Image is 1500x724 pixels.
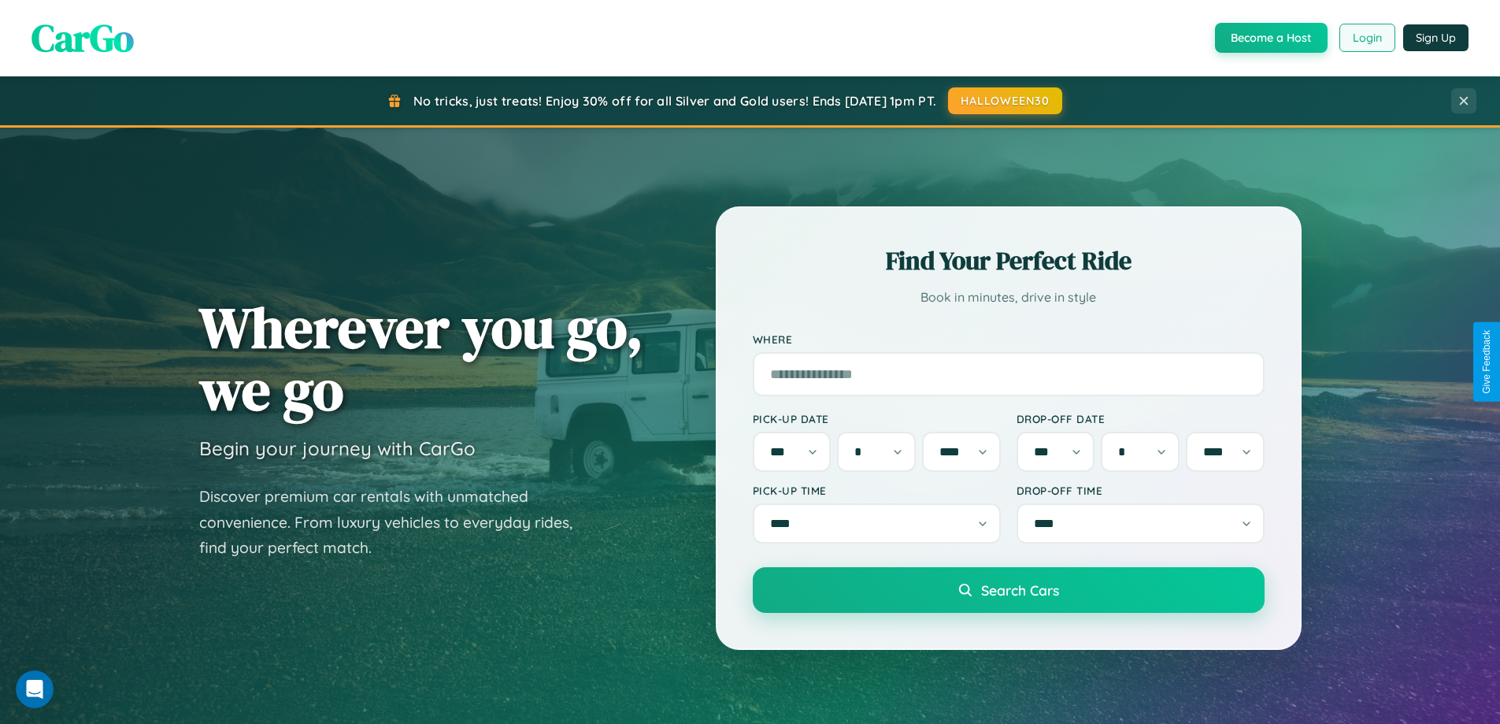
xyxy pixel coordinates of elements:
[753,286,1265,309] p: Book in minutes, drive in style
[753,243,1265,278] h2: Find Your Perfect Ride
[1481,330,1492,394] div: Give Feedback
[16,670,54,708] iframe: Intercom live chat
[1403,24,1469,51] button: Sign Up
[753,484,1001,497] label: Pick-up Time
[199,296,643,421] h1: Wherever you go, we go
[31,12,134,64] span: CarGo
[413,93,936,109] span: No tricks, just treats! Enjoy 30% off for all Silver and Gold users! Ends [DATE] 1pm PT.
[1017,412,1265,425] label: Drop-off Date
[753,412,1001,425] label: Pick-up Date
[753,567,1265,613] button: Search Cars
[753,332,1265,346] label: Where
[1339,24,1395,52] button: Login
[981,581,1059,599] span: Search Cars
[199,484,593,561] p: Discover premium car rentals with unmatched convenience. From luxury vehicles to everyday rides, ...
[199,436,476,460] h3: Begin your journey with CarGo
[948,87,1062,114] button: HALLOWEEN30
[1215,23,1328,53] button: Become a Host
[1017,484,1265,497] label: Drop-off Time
